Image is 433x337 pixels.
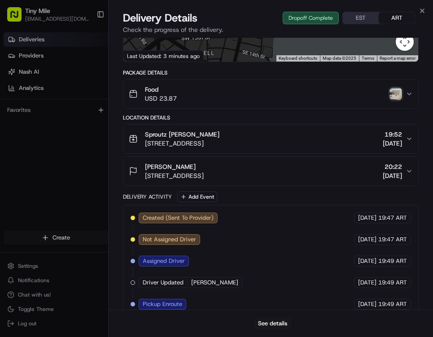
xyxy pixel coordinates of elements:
button: Sproutz [PERSON_NAME][STREET_ADDRESS]19:52[DATE] [123,124,418,153]
span: Food [145,85,177,94]
span: 19:47 ART [378,235,407,244]
a: Terms (opens in new tab) [362,56,374,61]
div: We're available if you need us! [31,95,114,102]
span: [PERSON_NAME] [145,162,196,171]
button: See details [254,317,291,330]
div: 📗 [9,131,16,138]
span: [DATE] [358,214,376,222]
span: Pylon [89,152,109,159]
a: Open this area in Google Maps (opens a new window) [126,50,155,62]
input: Clear [23,58,148,67]
div: Package Details [123,69,419,76]
button: Keyboard shortcuts [279,55,317,62]
p: Check the progress of the delivery. [123,25,419,34]
span: Created (Sent To Provider) [143,214,214,222]
span: [STREET_ADDRESS] [145,139,219,148]
span: Knowledge Base [18,130,69,139]
a: Powered byPylon [63,152,109,159]
span: [DATE] [358,279,376,287]
span: [DATE] [383,139,402,148]
span: 19:49 ART [378,279,407,287]
span: [DATE] [358,257,376,265]
span: Assigned Driver [143,257,185,265]
button: ART [379,12,415,24]
img: Nash [9,9,27,27]
span: 20:22 [383,162,402,171]
span: 19:52 [383,130,402,139]
img: 1736555255976-a54dd68f-1ca7-489b-9aae-adbdc363a1c4 [9,86,25,102]
span: Delivery Details [123,11,197,25]
div: Location Details [123,114,419,121]
a: 📗Knowledge Base [5,127,72,143]
a: 💻API Documentation [72,127,148,143]
span: 19:49 ART [378,300,407,308]
button: Start new chat [153,89,163,99]
a: Report a map error [380,56,416,61]
span: 19:47 ART [378,214,407,222]
button: Add Event [177,191,217,202]
span: [STREET_ADDRESS] [145,171,204,180]
span: Driver Updated [143,279,184,287]
span: [PERSON_NAME] [191,279,238,287]
span: API Documentation [85,130,144,139]
span: USD 23.87 [145,94,177,103]
span: Not Assigned Driver [143,235,196,244]
div: Start new chat [31,86,147,95]
span: [DATE] [358,300,376,308]
span: [DATE] [358,235,376,244]
button: FoodUSD 23.87photo_proof_of_delivery image [123,80,418,108]
button: EST [343,12,379,24]
span: Map data ©2025 [323,56,356,61]
span: 19:49 ART [378,257,407,265]
img: Google [126,50,155,62]
span: Sproutz [PERSON_NAME] [145,130,219,139]
div: Last Updated: 3 minutes ago [123,50,204,62]
span: Pickup Enroute [143,300,182,308]
div: 💻 [76,131,83,138]
img: photo_proof_of_delivery image [389,88,402,100]
button: Map camera controls [396,33,414,51]
button: [PERSON_NAME][STREET_ADDRESS]20:22[DATE] [123,157,418,186]
div: Delivery Activity [123,193,172,200]
p: Welcome 👋 [9,36,163,50]
span: [DATE] [383,171,402,180]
